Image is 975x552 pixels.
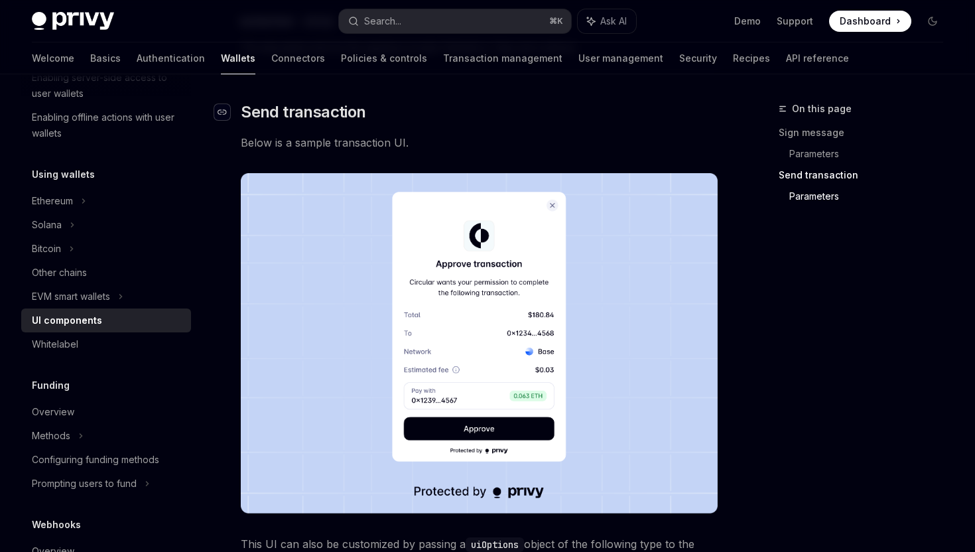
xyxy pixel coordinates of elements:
[214,102,241,123] a: Navigate to header
[32,289,110,305] div: EVM smart wallets
[32,312,102,328] div: UI components
[32,217,62,233] div: Solana
[137,42,205,74] a: Authentication
[32,109,183,141] div: Enabling offline actions with user wallets
[733,42,770,74] a: Recipes
[241,133,718,152] span: Below is a sample transaction UI.
[221,42,255,74] a: Wallets
[339,9,570,33] button: Search...⌘K
[32,193,73,209] div: Ethereum
[792,101,852,117] span: On this page
[786,42,849,74] a: API reference
[777,15,813,28] a: Support
[241,102,365,123] span: Send transaction
[364,13,401,29] div: Search...
[32,517,81,533] h5: Webhooks
[21,309,191,332] a: UI components
[32,42,74,74] a: Welcome
[21,400,191,424] a: Overview
[829,11,911,32] a: Dashboard
[578,42,663,74] a: User management
[21,332,191,356] a: Whitelabel
[32,336,78,352] div: Whitelabel
[779,165,954,186] a: Send transaction
[271,42,325,74] a: Connectors
[21,448,191,472] a: Configuring funding methods
[32,404,74,420] div: Overview
[549,16,563,27] span: ⌘ K
[90,42,121,74] a: Basics
[32,12,114,31] img: dark logo
[922,11,943,32] button: Toggle dark mode
[789,143,954,165] a: Parameters
[341,42,427,74] a: Policies & controls
[443,42,562,74] a: Transaction management
[21,261,191,285] a: Other chains
[734,15,761,28] a: Demo
[789,186,954,207] a: Parameters
[32,428,70,444] div: Methods
[21,105,191,145] a: Enabling offline actions with user wallets
[32,241,61,257] div: Bitcoin
[779,122,954,143] a: Sign message
[679,42,717,74] a: Security
[32,452,159,468] div: Configuring funding methods
[578,9,636,33] button: Ask AI
[600,15,627,28] span: Ask AI
[32,167,95,182] h5: Using wallets
[241,173,718,514] img: images/Trans.png
[466,537,524,552] code: uiOptions
[32,378,70,393] h5: Funding
[840,15,891,28] span: Dashboard
[32,265,87,281] div: Other chains
[32,476,137,492] div: Prompting users to fund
